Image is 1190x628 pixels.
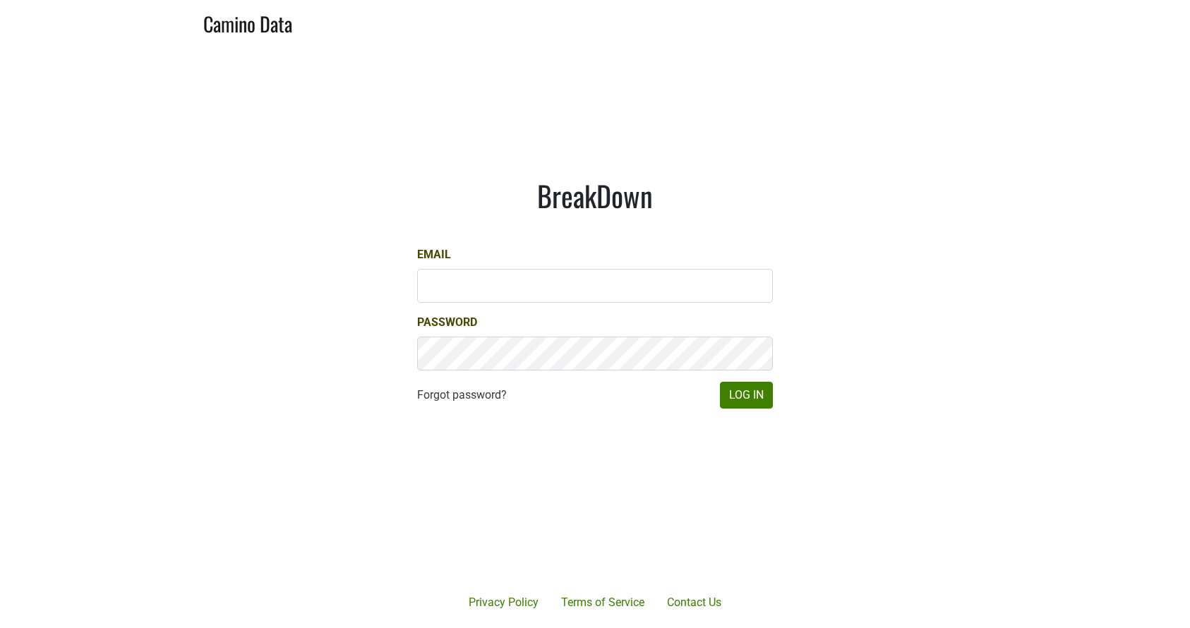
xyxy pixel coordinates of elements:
[417,387,507,404] a: Forgot password?
[203,6,292,39] a: Camino Data
[457,588,550,617] a: Privacy Policy
[550,588,656,617] a: Terms of Service
[656,588,733,617] a: Contact Us
[417,314,477,331] label: Password
[720,382,773,409] button: Log In
[417,246,451,263] label: Email
[417,179,773,212] h1: BreakDown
